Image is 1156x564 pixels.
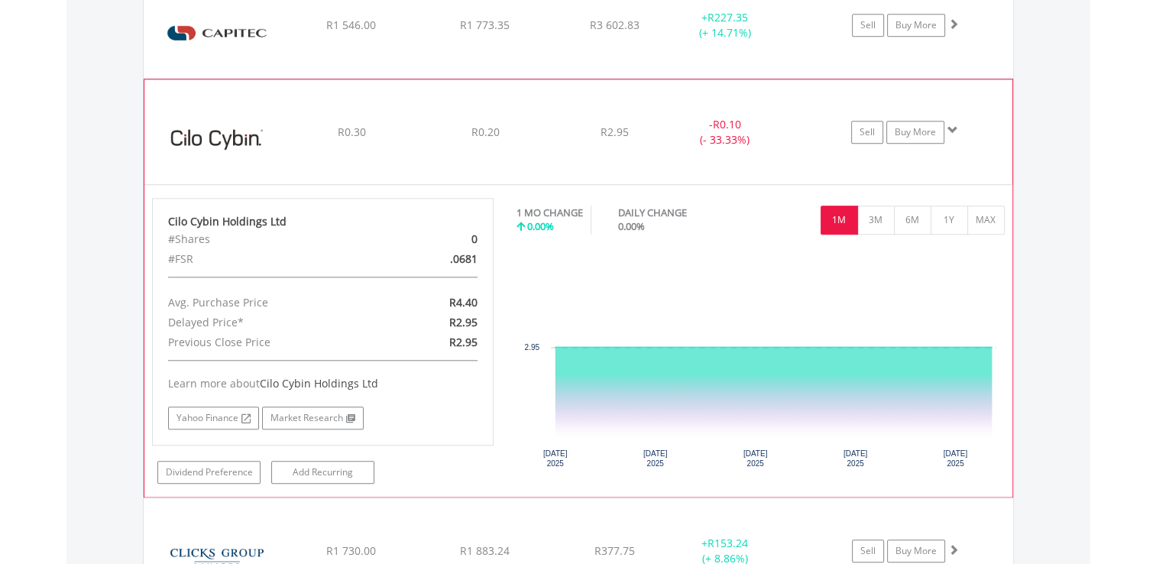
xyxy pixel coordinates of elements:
text: 2.95 [525,343,540,352]
div: - (- 33.33%) [667,117,782,147]
span: R0.10 [712,117,740,131]
div: DAILY CHANGE [618,206,740,220]
div: 1 MO CHANGE [516,206,583,220]
div: Avg. Purchase Price [157,293,378,313]
text: [DATE] 2025 [743,449,768,468]
div: Cilo Cybin Holdings Ltd [168,214,478,229]
text: [DATE] 2025 [643,449,668,468]
span: 0.00% [527,219,554,233]
button: 6M [894,206,931,235]
span: R3 602.83 [590,18,640,32]
div: .0681 [378,249,489,269]
span: R1 773.35 [460,18,510,32]
div: 0 [378,229,489,249]
a: Buy More [886,121,944,144]
div: #Shares [157,229,378,249]
a: Buy More [887,14,945,37]
div: Learn more about [168,376,478,391]
div: Chart. Highcharts interactive chart. [516,249,1005,478]
text: [DATE] 2025 [543,449,568,468]
span: R0.20 [471,125,499,139]
a: Sell [851,121,883,144]
span: R2.95 [449,315,478,329]
a: Yahoo Finance [168,407,259,429]
span: 0.00% [618,219,645,233]
button: 1Y [931,206,968,235]
svg: Interactive chart [516,249,1004,478]
a: Dividend Preference [157,461,261,484]
a: Add Recurring [271,461,374,484]
span: R2.95 [601,125,629,139]
button: 3M [857,206,895,235]
div: Previous Close Price [157,332,378,352]
text: [DATE] 2025 [944,449,968,468]
span: R1 730.00 [326,543,376,558]
button: 1M [821,206,858,235]
span: Cilo Cybin Holdings Ltd [260,376,378,391]
a: Sell [852,14,884,37]
a: Market Research [262,407,364,429]
text: [DATE] 2025 [844,449,868,468]
span: R377.75 [594,543,635,558]
span: R227.35 [708,10,748,24]
div: #FSR [157,249,378,269]
button: MAX [967,206,1005,235]
div: Delayed Price* [157,313,378,332]
span: R2.95 [449,335,478,349]
img: EQU.ZA.CCC.png [152,99,283,180]
span: R4.40 [449,295,478,310]
span: R0.30 [337,125,365,139]
span: R153.24 [708,536,748,550]
a: Buy More [887,540,945,562]
div: + (+ 14.71%) [668,10,783,41]
span: R1 883.24 [460,543,510,558]
a: Sell [852,540,884,562]
span: R1 546.00 [326,18,376,32]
